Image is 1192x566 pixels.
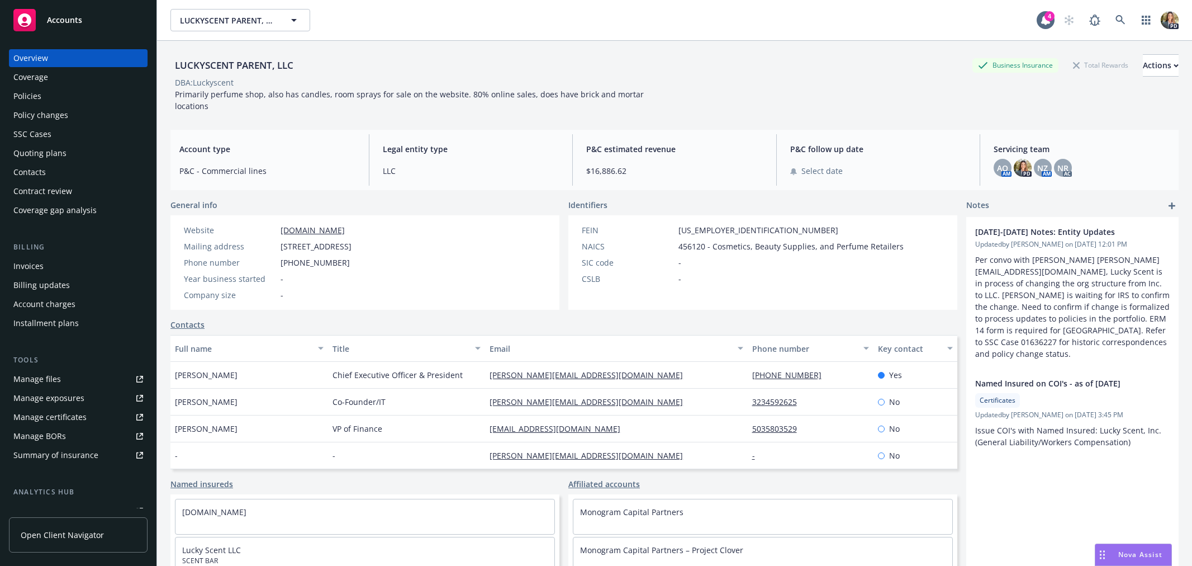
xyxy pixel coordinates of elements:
span: P&C - Commercial lines [179,165,355,177]
a: Contacts [9,163,148,181]
button: LUCKYSCENT PARENT, LLC [170,9,310,31]
div: Coverage gap analysis [13,201,97,219]
a: [DOMAIN_NAME] [281,225,345,235]
div: Coverage [13,68,48,86]
span: Account type [179,143,355,155]
a: Monogram Capital Partners [580,507,683,517]
a: Report a Bug [1084,9,1106,31]
p: Issue COI's with Named Insured: Lucky Scent, Inc. (General Liability/Workers Compensation) [975,424,1170,448]
div: Manage certificates [13,408,87,426]
a: Manage exposures [9,389,148,407]
button: Phone number [748,335,873,362]
span: SCENT BAR [182,556,548,566]
span: P&C follow up date [790,143,966,155]
a: Switch app [1135,9,1157,31]
span: Updated by [PERSON_NAME] on [DATE] 12:01 PM [975,239,1170,249]
span: NR [1057,162,1068,174]
div: Total Rewards [1067,58,1134,72]
div: Manage exposures [13,389,84,407]
div: CSLB [582,273,674,285]
div: Summary of insurance [13,446,98,464]
a: Installment plans [9,314,148,332]
a: Manage files [9,370,148,388]
div: Manage BORs [13,427,66,445]
span: Co-Founder/IT [333,396,386,408]
a: Affiliated accounts [568,478,640,490]
span: Servicing team [994,143,1170,155]
span: Yes [889,369,902,381]
span: - [281,273,283,285]
a: SSC Cases [9,125,148,143]
div: Actions [1143,55,1179,76]
span: Accounts [47,16,82,25]
button: Actions [1143,54,1179,77]
button: Email [485,335,747,362]
div: [DATE]-[DATE] Notes: Entity UpdatesUpdatedby [PERSON_NAME] on [DATE] 12:01 PMPer convo with [PERS... [966,217,1179,369]
span: LUCKYSCENT PARENT, LLC [180,15,277,26]
div: Year business started [184,273,276,285]
span: AO [997,162,1008,174]
div: Billing updates [13,276,70,294]
span: $16,886.62 [586,165,762,177]
div: Invoices [13,257,44,275]
div: FEIN [582,224,674,236]
div: Installment plans [13,314,79,332]
span: Notes [966,199,989,213]
a: - [752,450,764,461]
div: Mailing address [184,240,276,252]
span: Chief Executive Officer & President [333,369,463,381]
a: Monogram Capital Partners – Project Clover [580,545,743,555]
button: Title [328,335,486,362]
button: Nova Assist [1095,544,1172,566]
div: Named Insured on COI's - as of [DATE]CertificatesUpdatedby [PERSON_NAME] on [DATE] 3:45 PMIssue C... [966,369,1179,457]
div: Full name [175,343,311,355]
span: Identifiers [568,199,607,211]
span: No [889,396,900,408]
span: LLC [383,165,559,177]
a: [PERSON_NAME][EMAIL_ADDRESS][DOMAIN_NAME] [490,450,692,461]
div: Website [184,224,276,236]
span: [PERSON_NAME] [175,369,238,381]
div: Drag to move [1095,544,1109,565]
div: DBA: Luckyscent [175,77,234,88]
span: - [333,450,335,461]
div: Business Insurance [972,58,1058,72]
div: Contract review [13,182,72,200]
a: Account charges [9,295,148,313]
a: [DOMAIN_NAME] [182,507,246,517]
div: 4 [1044,11,1055,21]
span: General info [170,199,217,211]
div: Loss summary generator [13,502,106,520]
a: Coverage [9,68,148,86]
div: Analytics hub [9,487,148,498]
span: Named Insured on COI's - as of [DATE] [975,378,1141,389]
span: No [889,450,900,461]
span: Per convo with [PERSON_NAME] [PERSON_NAME][EMAIL_ADDRESS][DOMAIN_NAME], Lucky Scent is in process... [975,254,1172,359]
a: 5035803529 [752,423,806,434]
span: No [889,423,900,435]
a: Loss summary generator [9,502,148,520]
a: [PERSON_NAME][EMAIL_ADDRESS][DOMAIN_NAME] [490,370,692,380]
span: [PERSON_NAME] [175,396,238,408]
a: Overview [9,49,148,67]
a: [PHONE_NUMBER] [752,370,830,380]
div: Contacts [13,163,46,181]
div: Tools [9,355,148,366]
a: Summary of insurance [9,446,148,464]
span: 456120 - Cosmetics, Beauty Supplies, and Perfume Retailers [678,240,904,252]
button: Full name [170,335,328,362]
a: Billing updates [9,276,148,294]
div: Phone number [752,343,857,355]
span: [PERSON_NAME] [175,423,238,435]
div: SIC code [582,257,674,268]
span: [STREET_ADDRESS] [281,240,352,252]
a: Policies [9,87,148,105]
a: Lucky Scent LLC [182,545,241,555]
a: Contract review [9,182,148,200]
span: - [175,450,178,461]
span: Nova Assist [1118,550,1162,559]
div: Title [333,343,469,355]
a: Start snowing [1058,9,1080,31]
div: Overview [13,49,48,67]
